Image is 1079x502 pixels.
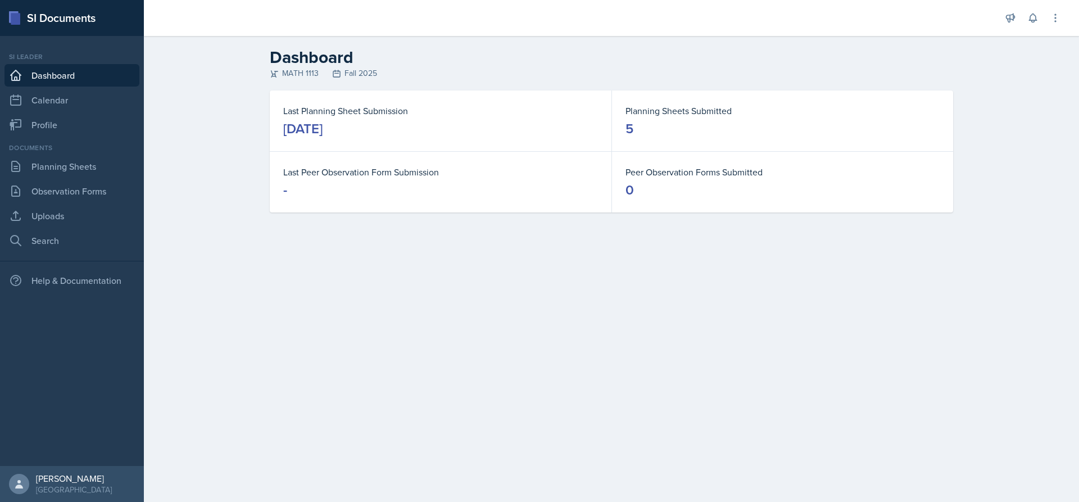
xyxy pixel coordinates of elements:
[4,155,139,178] a: Planning Sheets
[4,143,139,153] div: Documents
[4,64,139,87] a: Dashboard
[270,67,953,79] div: MATH 1113 Fall 2025
[36,484,112,495] div: [GEOGRAPHIC_DATA]
[283,181,287,199] div: -
[283,120,323,138] div: [DATE]
[4,52,139,62] div: Si leader
[625,104,940,117] dt: Planning Sheets Submitted
[4,269,139,292] div: Help & Documentation
[625,181,634,199] div: 0
[270,47,953,67] h2: Dashboard
[4,205,139,227] a: Uploads
[4,114,139,136] a: Profile
[625,165,940,179] dt: Peer Observation Forms Submitted
[4,180,139,202] a: Observation Forms
[625,120,633,138] div: 5
[283,104,598,117] dt: Last Planning Sheet Submission
[4,229,139,252] a: Search
[4,89,139,111] a: Calendar
[283,165,598,179] dt: Last Peer Observation Form Submission
[36,473,112,484] div: [PERSON_NAME]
